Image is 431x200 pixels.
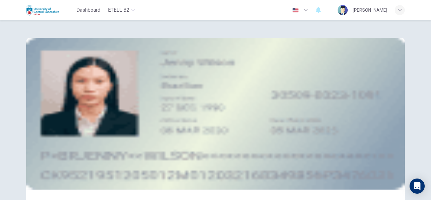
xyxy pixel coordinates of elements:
[26,38,405,190] img: stock id photo
[105,4,138,16] button: eTELL B2
[26,4,59,16] img: Uclan logo
[108,6,129,14] span: eTELL B2
[292,8,299,13] img: en
[26,4,74,16] a: Uclan logo
[76,6,100,14] span: Dashboard
[74,4,103,16] button: Dashboard
[338,5,348,15] img: Profile picture
[353,6,387,14] div: [PERSON_NAME]
[410,179,425,194] div: Open Intercom Messenger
